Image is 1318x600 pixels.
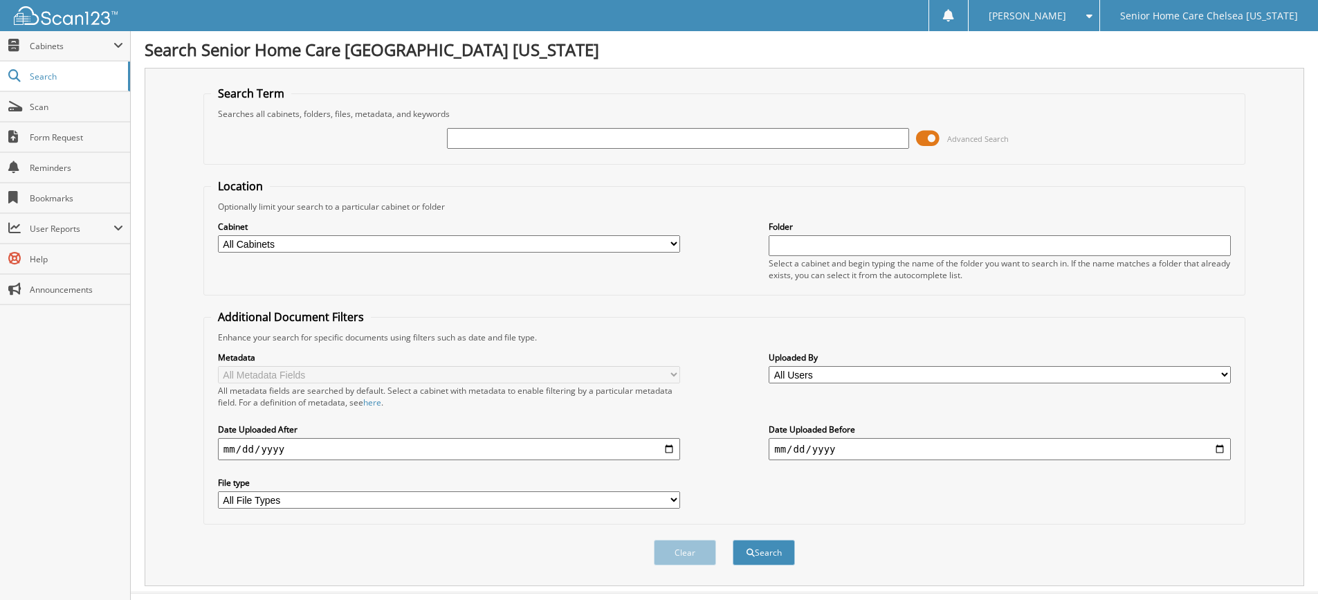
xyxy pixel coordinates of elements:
[218,477,680,489] label: File type
[30,223,113,235] span: User Reports
[211,108,1238,120] div: Searches all cabinets, folders, files, metadata, and keywords
[14,6,118,25] img: scan123-logo-white.svg
[218,424,680,435] label: Date Uploaded After
[30,101,123,113] span: Scan
[769,257,1231,281] div: Select a cabinet and begin typing the name of the folder you want to search in. If the name match...
[1120,12,1298,20] span: Senior Home Care Chelsea [US_STATE]
[769,352,1231,363] label: Uploaded By
[211,309,371,325] legend: Additional Document Filters
[733,540,795,565] button: Search
[654,540,716,565] button: Clear
[218,221,680,233] label: Cabinet
[947,134,1009,144] span: Advanced Search
[211,331,1238,343] div: Enhance your search for specific documents using filters such as date and file type.
[145,38,1304,61] h1: Search Senior Home Care [GEOGRAPHIC_DATA] [US_STATE]
[218,352,680,363] label: Metadata
[989,12,1066,20] span: [PERSON_NAME]
[211,201,1238,212] div: Optionally limit your search to a particular cabinet or folder
[211,86,291,101] legend: Search Term
[1249,534,1318,600] iframe: Chat Widget
[30,40,113,52] span: Cabinets
[769,424,1231,435] label: Date Uploaded Before
[30,192,123,204] span: Bookmarks
[30,284,123,296] span: Announcements
[211,179,270,194] legend: Location
[218,385,680,408] div: All metadata fields are searched by default. Select a cabinet with metadata to enable filtering b...
[769,221,1231,233] label: Folder
[30,162,123,174] span: Reminders
[30,131,123,143] span: Form Request
[218,438,680,460] input: start
[30,253,123,265] span: Help
[363,397,381,408] a: here
[769,438,1231,460] input: end
[30,71,121,82] span: Search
